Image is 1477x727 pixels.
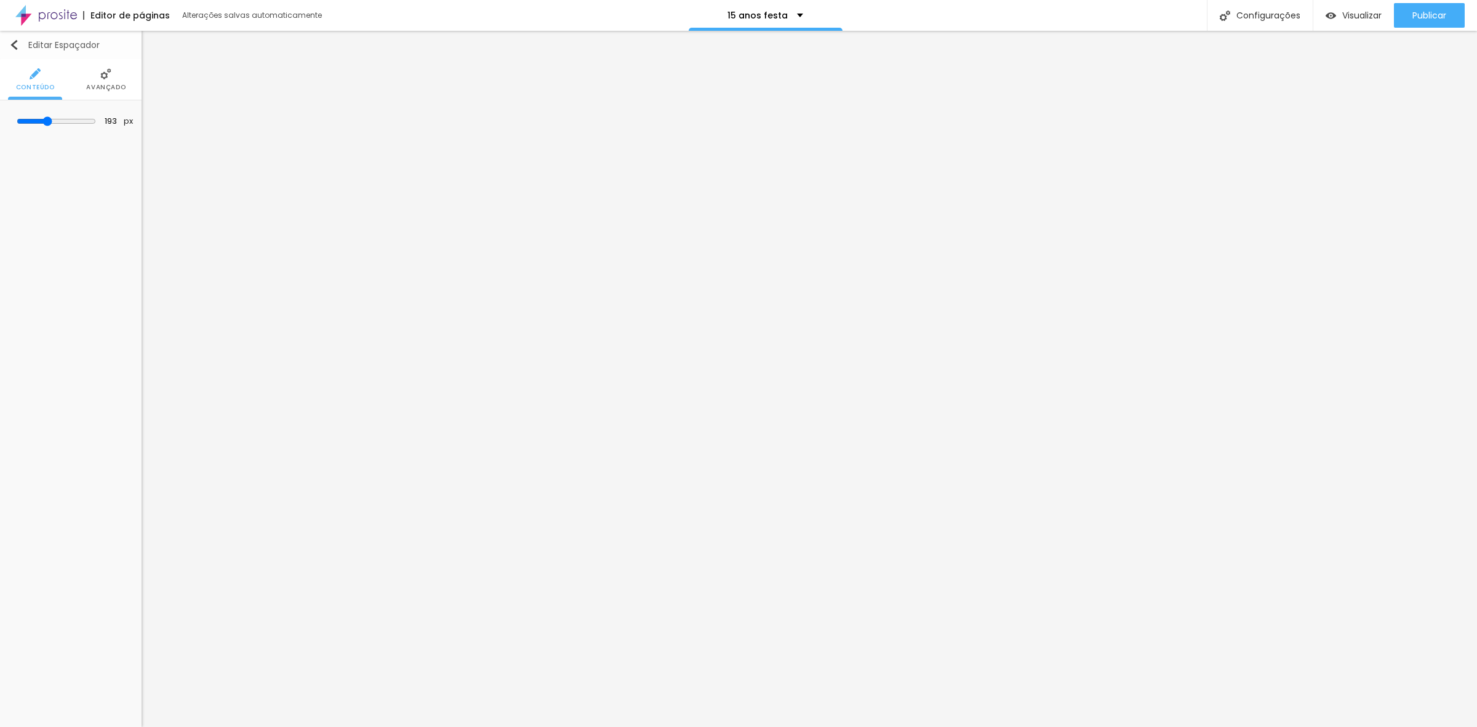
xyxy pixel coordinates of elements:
img: Icone [30,68,41,79]
span: Conteúdo [16,84,55,90]
button: Visualizar [1313,3,1394,28]
img: Icone [9,40,19,50]
span: Publicar [1412,10,1446,20]
div: Editar Espaçador [9,40,100,50]
img: Icone [1220,10,1230,21]
div: Alterações salvas automaticamente [182,12,324,19]
iframe: Editor [142,31,1477,727]
button: Publicar [1394,3,1465,28]
button: px [120,116,137,127]
p: 15 anos festa [727,11,788,20]
img: view-1.svg [1326,10,1336,21]
span: Visualizar [1342,10,1382,20]
div: Editor de páginas [83,11,170,20]
span: Avançado [86,84,126,90]
img: Icone [100,68,111,79]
